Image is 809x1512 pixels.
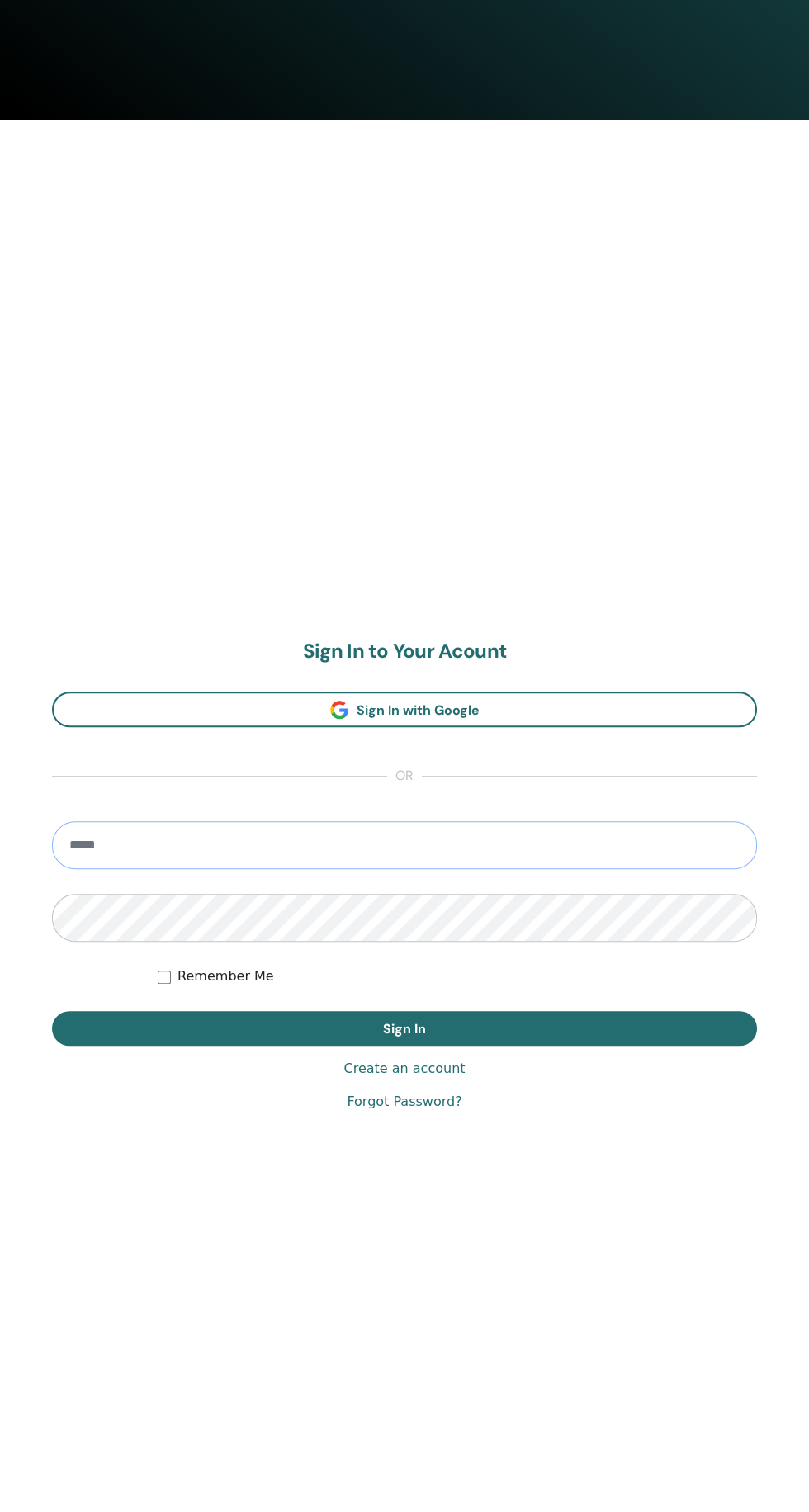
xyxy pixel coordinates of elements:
[357,702,480,719] span: Sign In with Google
[52,1011,757,1046] button: Sign In
[343,1059,465,1079] a: Create an account
[52,692,757,727] a: Sign In with Google
[347,1092,461,1112] a: Forgot Password?
[383,1020,426,1037] span: Sign In
[387,767,422,787] span: or
[52,640,757,664] h2: Sign In to Your Acount
[158,966,757,986] div: Keep me authenticated indefinitely or until I manually logout
[177,966,274,986] label: Remember Me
